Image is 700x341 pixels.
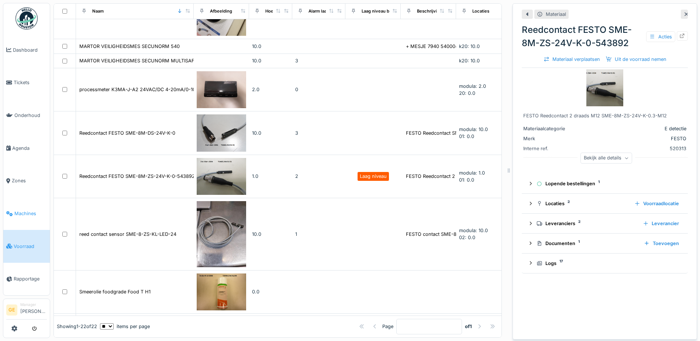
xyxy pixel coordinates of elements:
[3,263,50,296] a: Rapportage
[79,231,176,238] div: reed contact sensor SME-8-ZS-KL-LED-24
[3,197,50,230] a: Machines
[459,228,488,233] span: modula: 10.0
[603,54,669,64] div: Uit de voorraad nemen
[197,114,246,152] img: Reedcontact FESTO SME-8M-DS-24V-K-0
[6,304,17,316] li: GE
[295,57,342,64] div: 3
[3,99,50,132] a: Onderhoud
[582,125,686,132] div: E detectie
[641,238,682,248] div: Toevoegen
[252,86,289,93] div: 2.0
[523,125,579,132] div: Materiaalcategorie
[465,323,472,330] strong: of 1
[210,8,232,14] div: Afbeelding
[252,231,289,238] div: 10.0
[265,8,291,14] div: Hoeveelheid
[295,173,342,180] div: 2
[459,90,475,96] span: 20: 0.0
[459,235,475,240] span: 02: 0.0
[382,323,393,330] div: Page
[541,54,603,64] div: Materiaal verplaatsen
[13,46,47,54] span: Dashboard
[197,158,246,195] img: Reedcontact FESTO SME-8M-ZS-24V-K-0-543892
[580,153,632,163] div: Bekijk alle details
[6,302,47,320] a: GE Manager[PERSON_NAME]
[295,86,342,93] div: 0
[308,8,344,14] div: Alarm laag niveau
[459,177,474,183] span: 01: 0.0
[252,288,289,295] div: 0.0
[646,31,675,42] div: Acties
[523,145,579,152] div: Interne ref.
[252,57,289,64] div: 10.0
[197,273,246,311] img: Smeerolie foodgrade Food T H1
[79,130,175,137] div: Reedcontact FESTO SME-8M-DS-24V-K-0
[459,44,480,49] span: k20: 10.0
[362,8,403,14] div: Laag niveau bereikt?
[582,135,686,142] div: FESTO
[3,165,50,197] a: Zones
[3,34,50,66] a: Dashboard
[631,199,682,209] div: Voorraadlocatie
[92,8,104,14] div: Naam
[525,197,685,210] summary: Locaties2Voorraadlocatie
[79,43,180,50] div: MARTOR VEILIGHEIDSMES SECUNORM 540
[406,130,537,137] div: FESTO Reedcontact SME-8M-DS-24V-K-0,3-M8D 543861
[472,8,489,14] div: Locaties
[79,86,211,93] div: processmeter K3MA-J-A2 24VAC/DC 4-20mA/0-10V 2out
[252,43,289,50] div: 10.0
[525,217,685,230] summary: Leveranciers2Leverancier
[525,177,685,191] summary: Lopende bestellingen1
[15,7,38,30] img: Badge_color-CXgf-gQk.svg
[537,240,638,247] div: Documenten
[12,177,47,184] span: Zones
[14,79,47,86] span: Tickets
[406,173,535,180] div: FESTO Reedcontact 2 draads M12 SME-8M-ZS-24V-K-...
[406,43,470,50] div: + MESJE 7940 54000410.02
[360,173,387,180] div: Laag niveau
[20,302,47,318] li: [PERSON_NAME]
[252,173,289,180] div: 1.0
[57,323,97,330] div: Showing 1 - 22 of 22
[14,210,47,217] span: Machines
[3,66,50,99] a: Tickets
[537,180,679,187] div: Lopende bestellingen
[12,145,47,152] span: Agenda
[79,173,195,180] div: Reedcontact FESTO SME-8M-ZS-24V-K-0-543892
[522,23,688,50] div: Reedcontact FESTO SME-8M-ZS-24V-K-0-543892
[459,127,488,132] span: modula: 10.0
[14,112,47,119] span: Onderhoud
[459,134,474,139] span: 01: 0.0
[525,237,685,250] summary: Documenten1Toevoegen
[640,218,682,228] div: Leverancier
[525,256,685,270] summary: Logs17
[459,83,486,89] span: modula: 2.0
[537,260,679,267] div: Logs
[295,130,342,137] div: 3
[79,288,151,295] div: Smeerolie foodgrade Food T H1
[459,170,485,176] span: modula: 1.0
[523,112,686,119] div: FESTO Reedcontact 2 draads M12 SME-8M-ZS-24V-K-0.3-M12
[252,130,289,137] div: 10.0
[20,302,47,307] div: Manager
[3,132,50,165] a: Agenda
[197,201,246,267] img: reed contact sensor SME-8-ZS-KL-LED-24
[100,323,150,330] div: items per page
[459,58,480,63] span: k20: 10.0
[14,243,47,250] span: Voorraad
[3,230,50,263] a: Voorraad
[537,220,637,227] div: Leveranciers
[586,69,623,106] img: Reedcontact FESTO SME-8M-ZS-24V-K-0-543892
[523,135,579,142] div: Merk
[537,200,628,207] div: Locaties
[582,145,686,152] div: 520313
[295,231,342,238] div: 1
[406,231,465,238] div: FESTO contact SME-8-ZS
[546,11,566,18] div: Materiaal
[417,8,442,14] div: Beschrijving
[14,275,47,282] span: Rapportage
[79,57,216,64] div: MARTOR VEILIGHEIDSMES SECUNORM MULTISAFE+MESJE
[197,71,246,108] img: processmeter K3MA-J-A2 24VAC/DC 4-20mA/0-10V 2out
